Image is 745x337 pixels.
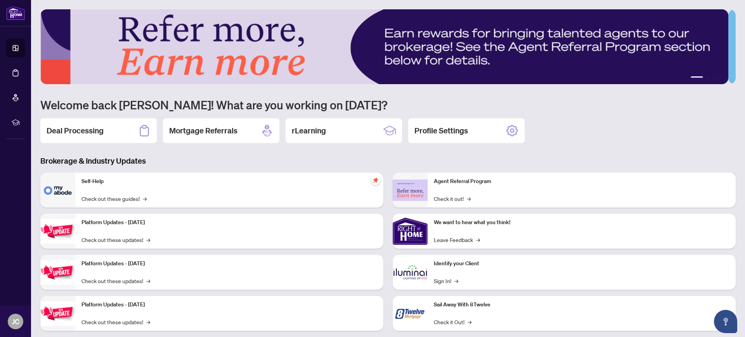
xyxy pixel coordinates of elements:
a: Sign In!→ [434,277,458,285]
img: Identify your Client [393,255,428,290]
p: Platform Updates - [DATE] [81,301,377,309]
p: Sail Away With 8Twelve [434,301,729,309]
img: Platform Updates - July 8, 2025 [40,260,75,285]
p: Platform Updates - [DATE] [81,218,377,227]
span: → [468,318,471,326]
p: We want to hear what you think! [434,218,729,227]
span: → [146,235,150,244]
p: Platform Updates - [DATE] [81,259,377,268]
button: 2 [706,76,709,79]
span: pushpin [371,176,380,185]
span: → [143,194,147,203]
button: Open asap [714,310,737,333]
button: 4 [719,76,722,79]
h2: rLearning [292,125,326,136]
h1: Welcome back [PERSON_NAME]! What are you working on [DATE]? [40,97,736,112]
a: Check out these updates!→ [81,318,150,326]
h2: Profile Settings [414,125,468,136]
a: Check out these guides!→ [81,194,147,203]
a: Check it Out!→ [434,318,471,326]
a: Check out these updates!→ [81,235,150,244]
img: Platform Updates - July 21, 2025 [40,219,75,244]
span: JC [12,316,19,327]
img: Platform Updates - June 23, 2025 [40,301,75,326]
button: 3 [712,76,716,79]
a: Check out these updates!→ [81,277,150,285]
span: → [467,194,471,203]
img: Self-Help [40,173,75,207]
a: Check it out!→ [434,194,471,203]
span: → [146,277,150,285]
h3: Brokerage & Industry Updates [40,156,736,166]
img: Agent Referral Program [393,180,428,201]
button: 5 [725,76,728,79]
span: → [146,318,150,326]
img: We want to hear what you think! [393,214,428,249]
a: Leave Feedback→ [434,235,480,244]
span: → [476,235,480,244]
img: Sail Away With 8Twelve [393,296,428,331]
p: Agent Referral Program [434,177,729,186]
h2: Mortgage Referrals [169,125,237,136]
button: 1 [691,76,703,79]
img: logo [6,6,25,20]
p: Self-Help [81,177,377,186]
img: Slide 0 [40,9,728,84]
span: → [454,277,458,285]
h2: Deal Processing [47,125,104,136]
p: Identify your Client [434,259,729,268]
